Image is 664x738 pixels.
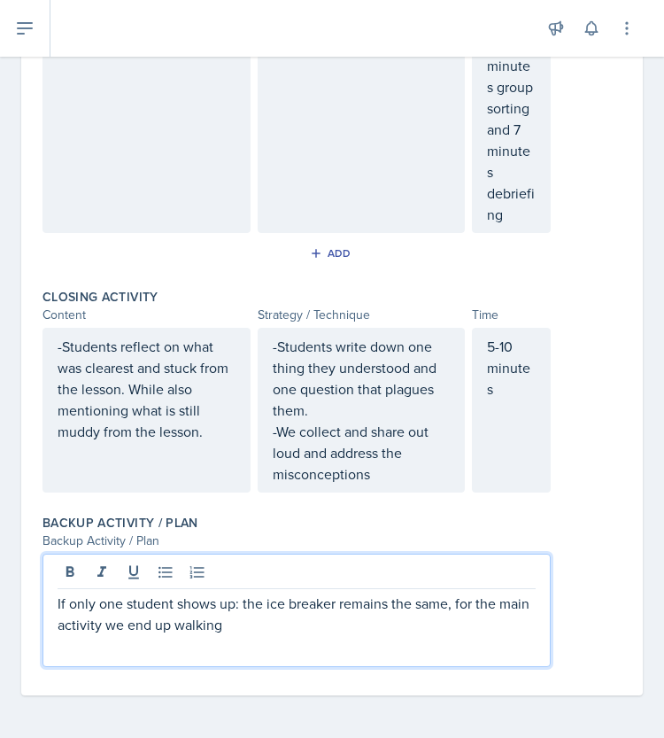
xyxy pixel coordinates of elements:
div: Add [313,246,351,260]
label: Backup Activity / Plan [42,514,198,532]
div: Content [42,306,251,324]
div: Time [472,306,551,324]
button: Add [304,240,361,267]
p: -We collect and share out loud and address the misconceptions [273,421,451,485]
label: Closing Activity [42,288,158,306]
p: If only one student shows up: the ice breaker remains the same, for the main activity we end up w... [58,593,536,635]
div: Backup Activity / Plan [42,532,551,550]
p: -Students write down one thing they understood and one question that plagues them. [273,336,451,421]
div: Strategy / Technique [258,306,466,324]
p: -Students reflect on what was clearest and stuck from the lesson. While also mentioning what is s... [58,336,235,442]
p: 5-10 minutes [487,336,536,400]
